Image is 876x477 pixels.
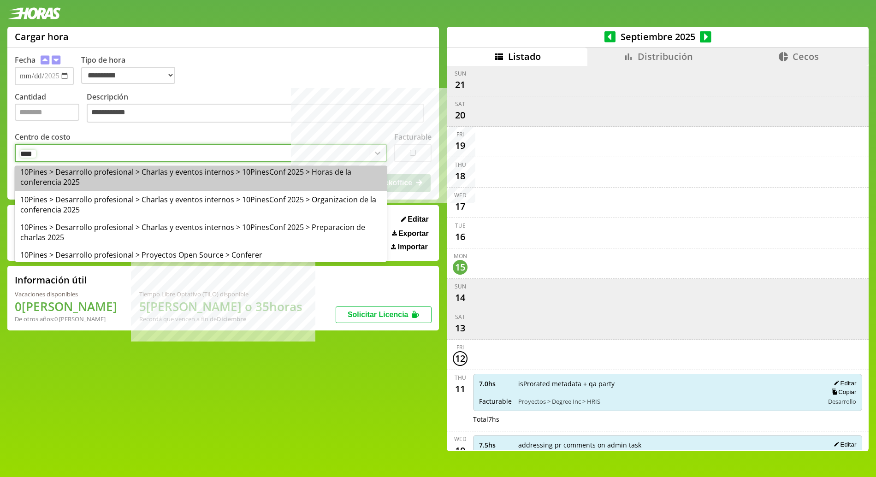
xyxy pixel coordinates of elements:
button: Editar [831,379,856,387]
textarea: Descripción [87,104,424,123]
label: Centro de costo [15,132,71,142]
span: Editar [408,215,428,224]
h2: Información útil [15,274,87,286]
div: 10Pines > Desarrollo profesional > Charlas y eventos internos > 10PinesConf 2025 > Preparacion de... [15,218,387,246]
div: Wed [454,191,467,199]
span: Distribución [638,50,693,63]
div: 12 [453,351,468,366]
span: Cecos [793,50,819,63]
span: 7.5 hs [479,441,512,449]
button: Copiar [829,450,856,458]
span: isProrated metadata + qa party [518,379,817,388]
div: Wed [454,435,467,443]
span: addressing pr comments on admin task [518,441,817,449]
span: Facturable [479,397,512,406]
div: Sun [455,70,466,77]
h1: 5 [PERSON_NAME] o 35 horas [139,298,302,315]
div: 10Pines > Desarrollo profesional > Charlas y eventos internos > 10PinesConf 2025 > Organizacion d... [15,191,387,218]
span: Exportar [398,230,429,238]
div: Sat [455,313,465,321]
input: Cantidad [15,104,79,121]
button: Exportar [389,229,432,238]
div: Recordá que vencen a fin de [139,315,302,323]
div: 10Pines > Desarrollo profesional > Proyectos Open Source > Conferer [15,246,387,264]
h1: Cargar hora [15,30,69,43]
div: Fri [456,130,464,138]
div: 11 [453,382,468,396]
div: Total 7 hs [473,415,862,424]
button: Editar [831,441,856,448]
div: 20 [453,108,468,123]
label: Fecha [15,55,36,65]
label: Descripción [87,92,432,125]
div: scrollable content [447,66,869,450]
div: Sun [455,283,466,290]
div: 15 [453,260,468,275]
div: Tue [455,222,466,230]
div: Thu [455,374,466,382]
div: Mon [454,252,467,260]
div: De otros años: 0 [PERSON_NAME] [15,315,117,323]
div: Thu [455,161,466,169]
select: Tipo de hora [81,67,175,84]
h1: 0 [PERSON_NAME] [15,298,117,315]
div: 18 [453,169,468,183]
div: 21 [453,77,468,92]
span: Proyectos > Degree Inc > HRIS [518,397,817,406]
b: Diciembre [217,315,246,323]
label: Tipo de hora [81,55,183,85]
div: 10 [453,443,468,458]
img: logotipo [7,7,61,19]
label: Facturable [394,132,432,142]
span: Listado [508,50,541,63]
button: Copiar [829,388,856,396]
div: Vacaciones disponibles [15,290,117,298]
span: Septiembre 2025 [616,30,700,43]
span: 7.0 hs [479,379,512,388]
button: Solicitar Licencia [336,306,432,323]
div: 10Pines > Desarrollo profesional > Charlas y eventos internos > 10PinesConf 2025 > Horas de la co... [15,163,387,191]
div: 14 [453,290,468,305]
label: Cantidad [15,92,87,125]
div: Fri [456,343,464,351]
div: Sat [455,100,465,108]
span: Desarrollo [828,397,856,406]
span: Solicitar Licencia [348,311,408,318]
span: Importar [398,243,428,251]
div: Tiempo Libre Optativo (TiLO) disponible [139,290,302,298]
div: 17 [453,199,468,214]
button: Editar [398,215,432,224]
div: 13 [453,321,468,336]
div: 19 [453,138,468,153]
div: 16 [453,230,468,244]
